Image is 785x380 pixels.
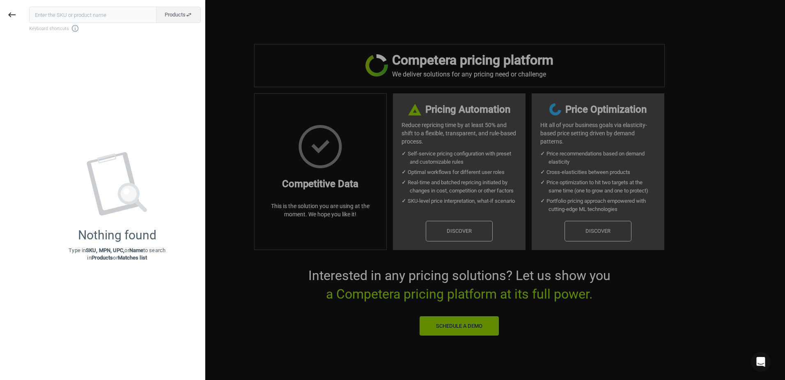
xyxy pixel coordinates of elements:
span: Keyboard shortcuts [29,24,201,32]
strong: Matches list [118,255,147,261]
i: info_outline [71,24,79,32]
div: Open Intercom Messenger [751,352,771,372]
button: keyboard_backspace [2,5,21,25]
i: keyboard_backspace [7,10,17,20]
input: Enter the SKU or product name [29,7,156,23]
span: Products [165,11,192,19]
strong: Name [129,247,143,253]
strong: SKU, MPN, UPC, [86,247,124,253]
button: Productsswap_horiz [156,7,201,23]
div: Nothing found [78,228,156,243]
p: Type in or to search in or [69,247,165,262]
i: swap_horiz [186,12,192,18]
strong: Products [92,255,113,261]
